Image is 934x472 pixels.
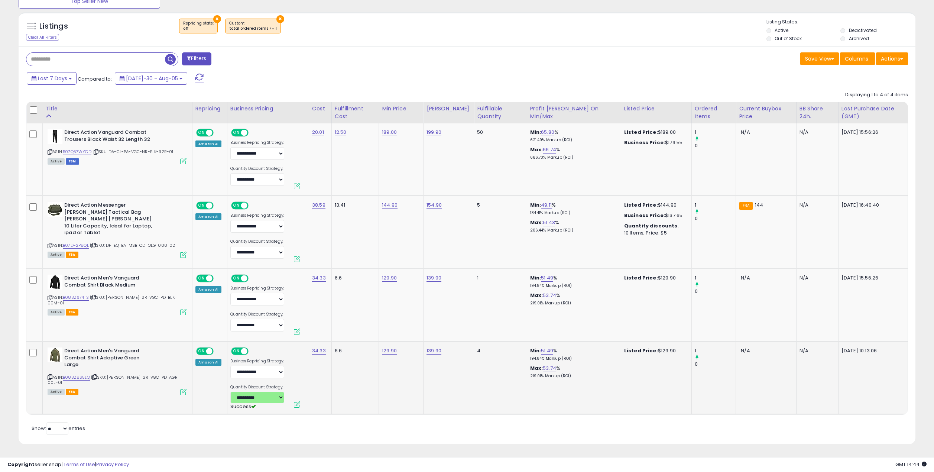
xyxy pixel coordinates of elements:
[39,21,68,32] h5: Listings
[624,347,658,354] b: Listed Price:
[195,286,221,293] div: Amazon AI
[755,201,763,208] span: 144
[624,139,686,146] div: $179.55
[230,312,284,317] label: Quantity Discount Strategy:
[541,274,553,282] a: 51.49
[876,52,908,65] button: Actions
[695,361,736,368] div: 0
[115,72,187,85] button: [DATE]-30 - Aug-05
[48,309,65,316] span: All listings currently available for purchase on Amazon
[195,140,221,147] div: Amazon AI
[312,274,326,282] a: 34.33
[230,166,284,171] label: Quantity Discount Strategy:
[78,75,112,83] span: Compared to:
[232,203,241,209] span: ON
[775,35,802,42] label: Out of Stock
[530,129,615,143] div: %
[477,275,521,281] div: 1
[739,202,753,210] small: FBA
[64,275,155,290] b: Direct Action Men's Vanguard Combat Shirt Black Medium
[530,275,615,288] div: %
[247,130,259,136] span: OFF
[335,275,373,281] div: 6.6
[624,201,658,208] b: Listed Price:
[530,374,615,379] p: 219.01% Markup (ROI)
[530,365,543,372] b: Max:
[230,403,256,410] span: Success
[335,347,373,354] div: 6.6
[766,19,916,26] p: Listing States:
[247,275,259,282] span: OFF
[530,356,615,361] p: 194.84% Markup (ROI)
[530,105,618,120] div: Profit [PERSON_NAME] on Min/Max
[212,203,224,209] span: OFF
[695,347,736,354] div: 1
[530,283,615,288] p: 194.84% Markup (ROI)
[800,105,835,120] div: BB Share 24h.
[48,347,62,362] img: 413eUKqu55L._SL40_.jpg
[427,201,442,209] a: 154.90
[26,34,59,41] div: Clear All Filters
[230,239,284,244] label: Quantity Discount Strategy:
[63,242,89,249] a: B07DF2P8QL
[841,129,902,136] div: [DATE] 15:56:26
[46,105,189,113] div: Title
[477,347,521,354] div: 4
[543,219,555,226] a: 51.43
[312,105,328,113] div: Cost
[247,203,259,209] span: OFF
[48,202,187,257] div: ASIN:
[197,275,206,282] span: ON
[530,155,615,160] p: 666.70% Markup (ROI)
[427,274,441,282] a: 139.90
[382,201,398,209] a: 144.90
[800,347,833,354] div: N/A
[63,149,91,155] a: B07Q57WYCD
[530,228,615,233] p: 206.44% Markup (ROI)
[530,347,541,354] b: Min:
[126,75,178,82] span: [DATE]-30 - Aug-05
[741,274,750,281] span: N/A
[232,275,241,282] span: ON
[48,294,177,305] span: | SKU: [PERSON_NAME]-SR-VGC-PD-BLK-00M-01
[195,359,221,366] div: Amazon AI
[624,222,678,229] b: Quantity discounts
[530,129,541,136] b: Min:
[427,347,441,355] a: 139.90
[530,347,615,361] div: %
[841,347,902,354] div: [DATE] 10:13:06
[624,274,658,281] b: Listed Price:
[382,129,397,136] a: 189.00
[530,292,543,299] b: Max:
[312,201,325,209] a: 38.59
[624,129,658,136] b: Listed Price:
[695,275,736,281] div: 1
[695,202,736,208] div: 1
[527,102,621,123] th: The percentage added to the cost of goods (COGS) that forms the calculator for Min & Max prices.
[477,129,521,136] div: 50
[48,129,187,164] div: ASIN:
[96,461,129,468] a: Privacy Policy
[624,129,686,136] div: $189.00
[775,27,788,33] label: Active
[841,275,902,281] div: [DATE] 15:56:26
[229,26,277,31] div: total ordered items >= 1
[849,35,869,42] label: Archived
[530,365,615,379] div: %
[182,52,211,65] button: Filters
[530,301,615,306] p: 219.01% Markup (ROI)
[530,138,615,143] p: 621.49% Markup (ROI)
[230,359,284,364] label: Business Repricing Strategy:
[845,55,868,62] span: Columns
[841,105,905,120] div: Last Purchase Date (GMT)
[197,130,206,136] span: ON
[695,288,736,295] div: 0
[695,105,733,120] div: Ordered Items
[530,202,615,216] div: %
[213,15,221,23] button: ×
[800,275,833,281] div: N/A
[530,146,543,153] b: Max:
[530,210,615,216] p: 184.41% Markup (ROI)
[63,374,90,381] a: B083Z8S5LQ
[541,347,553,355] a: 51.49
